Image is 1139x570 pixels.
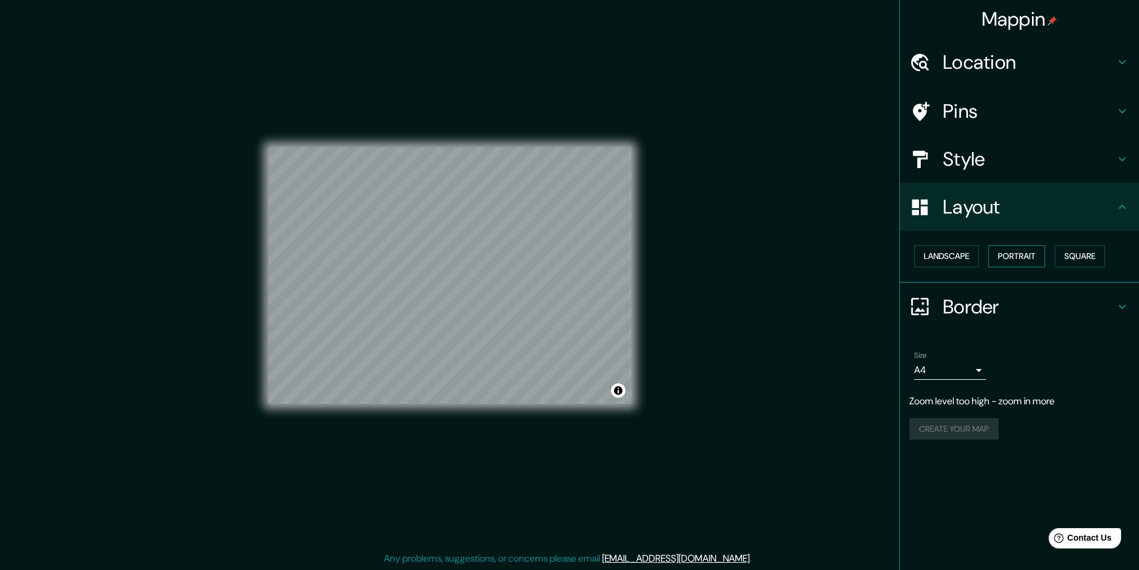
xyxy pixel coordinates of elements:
[268,147,631,404] canvas: Map
[384,551,752,566] p: Any problems, suggestions, or concerns please email .
[900,38,1139,86] div: Location
[602,552,750,565] a: [EMAIL_ADDRESS][DOMAIN_NAME]
[1048,16,1057,26] img: pin-icon.png
[900,135,1139,183] div: Style
[900,183,1139,231] div: Layout
[914,245,979,267] button: Landscape
[900,283,1139,331] div: Border
[900,87,1139,135] div: Pins
[1033,523,1126,557] iframe: Help widget launcher
[943,195,1115,219] h4: Layout
[988,245,1045,267] button: Portrait
[914,361,986,380] div: A4
[943,147,1115,171] h4: Style
[943,295,1115,319] h4: Border
[752,551,753,566] div: .
[914,350,927,360] label: Size
[943,99,1115,123] h4: Pins
[982,7,1058,31] h4: Mappin
[753,551,756,566] div: .
[909,394,1129,409] p: Zoom level too high - zoom in more
[943,50,1115,74] h4: Location
[611,383,625,398] button: Toggle attribution
[1055,245,1105,267] button: Square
